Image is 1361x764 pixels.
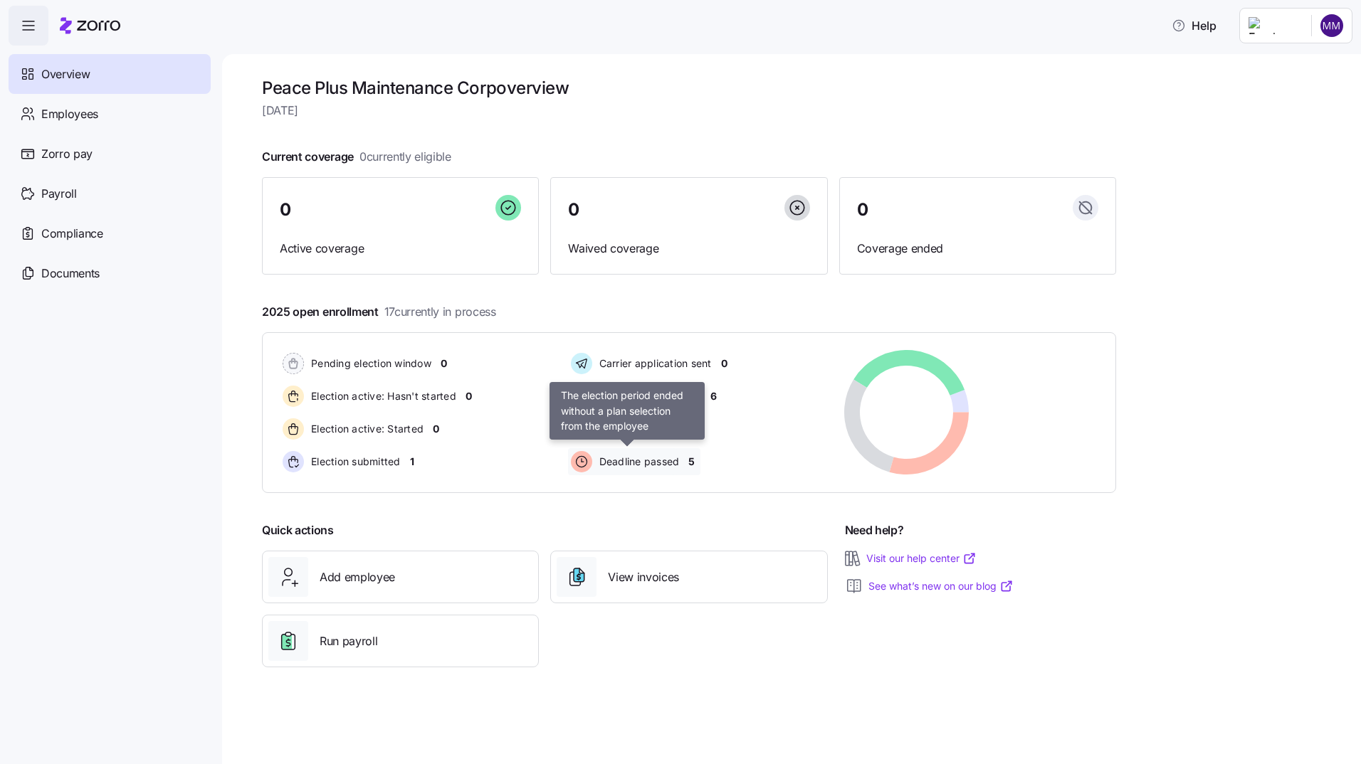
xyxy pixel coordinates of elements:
a: Documents [9,253,211,293]
span: Waived coverage [568,240,809,258]
a: Zorro pay [9,134,211,174]
span: Election submitted [307,455,401,469]
a: Employees [9,94,211,134]
span: 0 [441,356,447,371]
a: See what’s new on our blog [868,579,1014,593]
span: Help [1172,17,1217,34]
span: Current coverage [262,148,451,166]
span: Active coverage [280,240,521,258]
span: 1 [410,455,414,469]
span: Compliance [41,225,103,243]
span: Deadline passed [595,455,680,469]
a: Payroll [9,174,211,213]
span: Pending election window [307,356,431,371]
span: Quick actions [262,521,334,539]
span: 0 [857,201,868,218]
span: Employees [41,105,98,123]
span: Payroll [41,185,77,203]
span: Documents [41,265,100,282]
span: Overview [41,65,90,83]
img: Employer logo [1249,17,1300,34]
span: 5 [685,422,691,436]
span: Election active: Hasn't started [307,389,456,403]
a: Compliance [9,213,211,253]
span: 5 [688,455,695,469]
span: Enrollment confirmed [595,389,701,403]
span: Waived election [595,422,676,436]
button: Help [1160,11,1228,40]
span: [DATE] [262,102,1116,120]
span: Need help? [845,521,904,539]
span: Add employee [320,568,395,586]
a: Visit our help center [866,551,977,566]
span: Election active: Started [307,422,424,436]
span: Coverage ended [857,240,1098,258]
span: 0 [433,422,439,436]
span: 6 [710,389,717,403]
span: Zorro pay [41,145,93,163]
span: Carrier application sent [595,356,712,371]
span: 0 [721,356,727,371]
span: 2025 open enrollment [262,303,496,321]
img: c7500ab85f6c991aee20b7272b35d42d [1320,14,1343,37]
a: Overview [9,54,211,94]
span: 0 [568,201,579,218]
span: 0 [466,389,472,403]
span: 0 [280,201,291,218]
span: View invoices [608,568,679,586]
span: Run payroll [320,632,377,650]
span: 0 currently eligible [359,148,451,166]
h1: Peace Plus Maintenance Corp overview [262,77,1116,99]
span: 17 currently in process [384,303,496,321]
